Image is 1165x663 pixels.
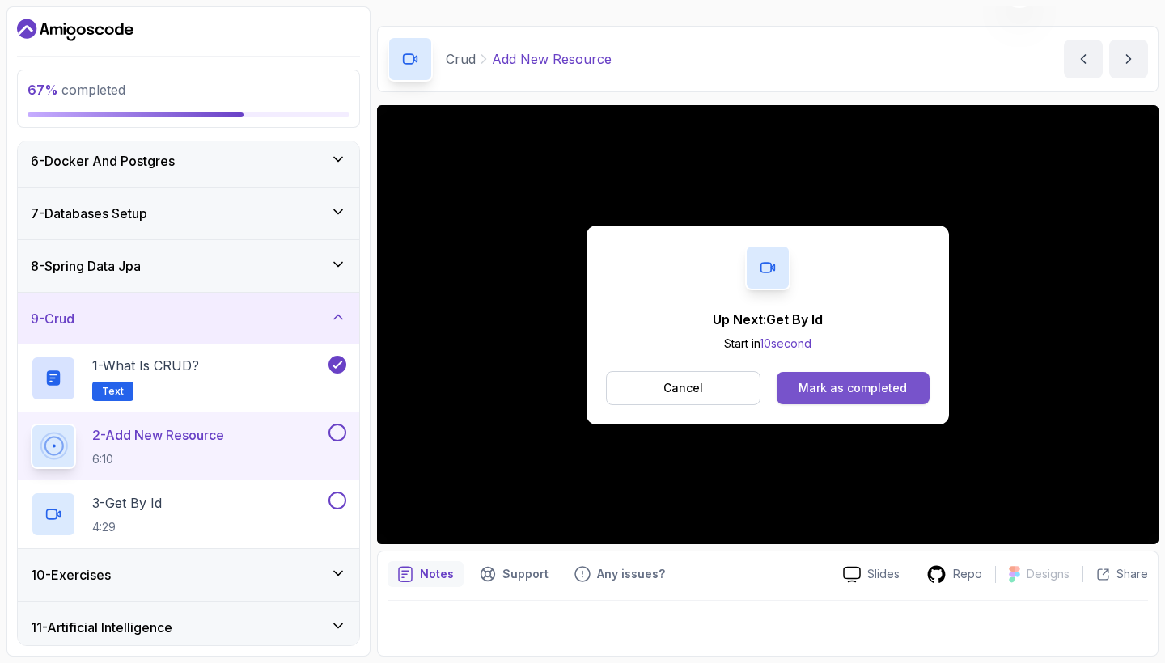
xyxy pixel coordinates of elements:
[1027,566,1070,582] p: Designs
[18,135,359,187] button: 6-Docker And Postgres
[31,309,74,328] h3: 9 - Crud
[502,566,549,582] p: Support
[31,618,172,637] h3: 11 - Artificial Intelligence
[492,49,612,69] p: Add New Resource
[92,425,224,445] p: 2 - Add New Resource
[470,561,558,587] button: Support button
[31,256,141,276] h3: 8 - Spring Data Jpa
[713,336,823,352] p: Start in
[867,566,900,582] p: Slides
[102,385,124,398] span: Text
[31,424,346,469] button: 2-Add New Resource6:10
[31,565,111,585] h3: 10 - Exercises
[92,519,162,535] p: 4:29
[17,17,133,43] a: Dashboard
[913,564,995,585] a: Repo
[388,561,464,587] button: notes button
[31,492,346,537] button: 3-Get By Id4:29
[1082,566,1148,582] button: Share
[446,49,476,69] p: Crud
[830,566,913,583] a: Slides
[1109,40,1148,78] button: next content
[31,204,147,223] h3: 7 - Databases Setup
[31,151,175,171] h3: 6 - Docker And Postgres
[606,371,760,405] button: Cancel
[953,566,982,582] p: Repo
[760,336,811,350] span: 10 second
[420,566,454,582] p: Notes
[18,602,359,653] button: 11-Artificial Intelligence
[92,451,224,467] p: 6:10
[597,566,665,582] p: Any issues?
[1064,40,1103,78] button: previous content
[92,493,162,513] p: 3 - Get By Id
[28,82,125,98] span: completed
[565,561,675,587] button: Feedback button
[1116,566,1148,582] p: Share
[713,310,823,329] p: Up Next: Get By Id
[777,372,930,404] button: Mark as completed
[18,293,359,344] button: 9-Crud
[799,380,907,396] div: Mark as completed
[663,380,703,396] p: Cancel
[18,188,359,239] button: 7-Databases Setup
[377,105,1159,544] iframe: 1 - Add New Resource
[31,356,346,401] button: 1-What is CRUD?Text
[18,549,359,601] button: 10-Exercises
[92,356,199,375] p: 1 - What is CRUD?
[18,240,359,292] button: 8-Spring Data Jpa
[28,82,58,98] span: 67 %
